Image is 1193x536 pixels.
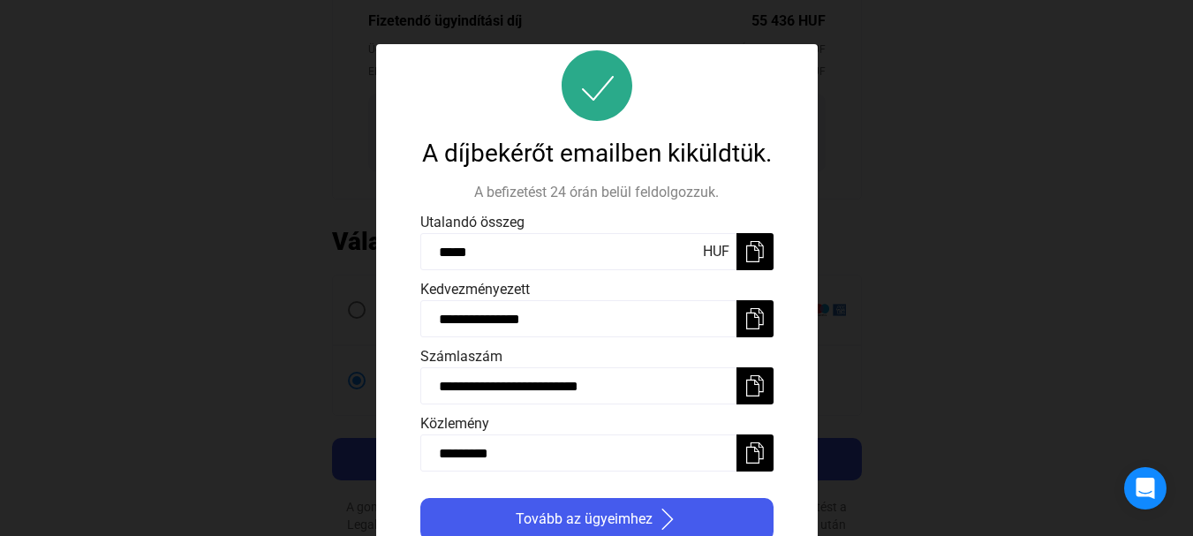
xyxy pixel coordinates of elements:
img: copy-white.svg [744,375,766,396]
img: copy-white.svg [744,442,766,464]
img: success-icon [562,50,632,121]
span: Közlemény [420,415,489,432]
span: Kedvezményezett [420,281,530,298]
span: Utalandó összeg [420,214,525,230]
span: Számlaszám [420,348,502,365]
img: copy-white.svg [744,241,766,262]
div: Open Intercom Messenger [1124,467,1167,510]
div: A díjbekérőt emailben kiküldtük. [420,139,774,169]
img: copy-white.svg [744,308,766,329]
img: arrow-right-white [657,509,678,530]
div: A befizetést 24 órán belül feldolgozzuk. [420,182,774,203]
span: Tovább az ügyeimhez [516,509,653,530]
